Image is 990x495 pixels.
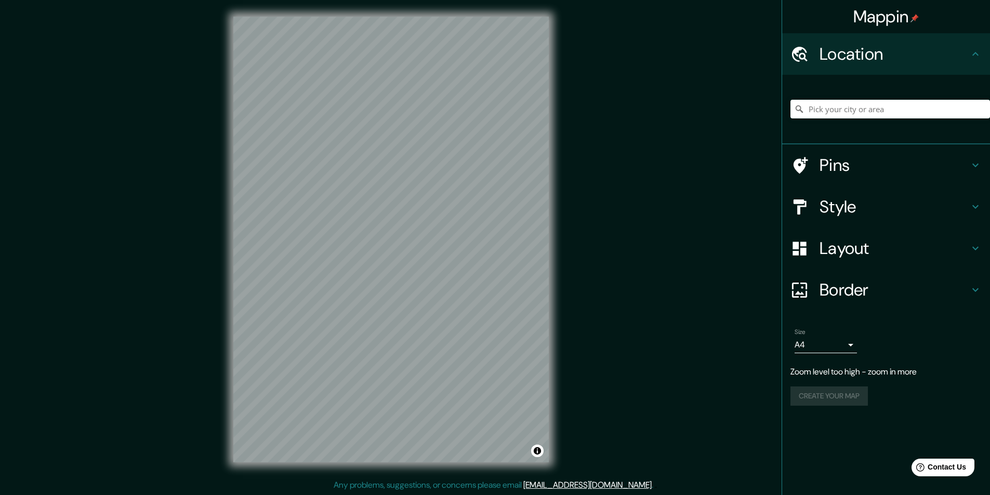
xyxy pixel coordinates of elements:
div: A4 [795,337,857,353]
div: Layout [782,228,990,269]
div: Location [782,33,990,75]
h4: Style [820,196,969,217]
a: [EMAIL_ADDRESS][DOMAIN_NAME] [523,479,652,490]
h4: Pins [820,155,969,176]
canvas: Map [233,17,549,462]
p: Any problems, suggestions, or concerns please email . [334,479,653,491]
iframe: Help widget launcher [897,454,979,484]
h4: Layout [820,238,969,259]
h4: Border [820,279,969,300]
input: Pick your city or area [790,100,990,118]
h4: Location [820,44,969,64]
h4: Mappin [853,6,919,27]
div: . [653,479,655,491]
label: Size [795,328,806,337]
p: Zoom level too high - zoom in more [790,366,982,378]
div: . [655,479,657,491]
img: pin-icon.png [910,14,919,22]
div: Pins [782,144,990,186]
div: Border [782,269,990,311]
button: Toggle attribution [531,445,544,457]
div: Style [782,186,990,228]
